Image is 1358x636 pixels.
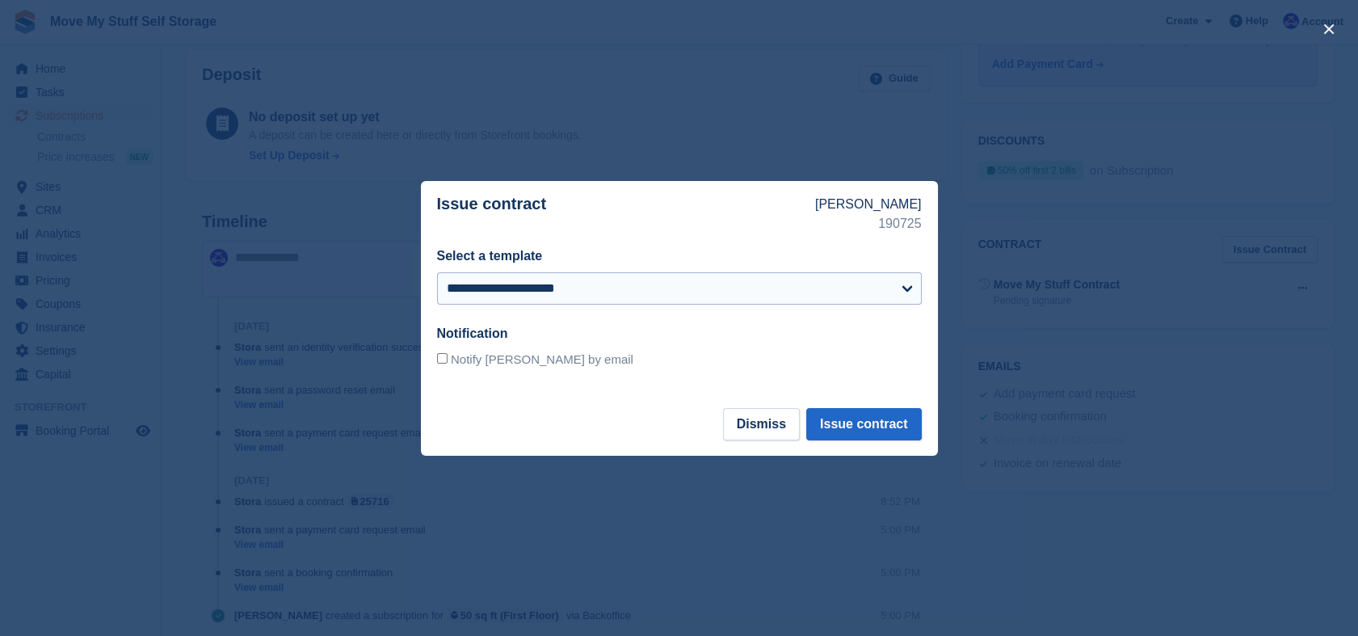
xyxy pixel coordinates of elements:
[815,195,922,214] p: [PERSON_NAME]
[451,352,633,366] span: Notify [PERSON_NAME] by email
[723,408,800,440] button: Dismiss
[815,214,922,234] p: 190725
[806,408,921,440] button: Issue contract
[437,353,448,364] input: Notify [PERSON_NAME] by email
[437,195,815,234] p: Issue contract
[437,326,508,340] label: Notification
[437,249,543,263] label: Select a template
[1316,16,1342,42] button: close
